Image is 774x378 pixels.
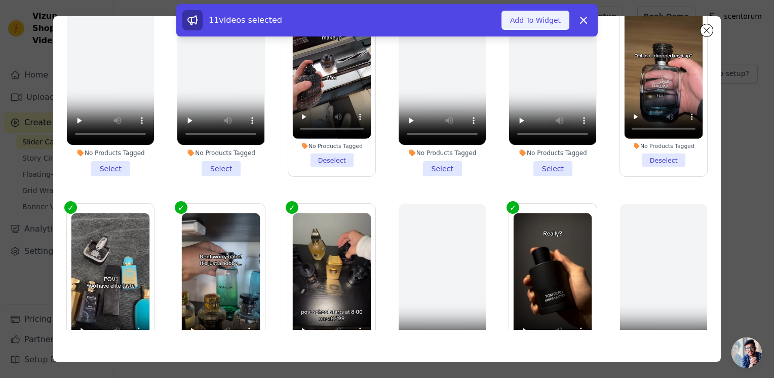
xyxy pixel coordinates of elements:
div: No Products Tagged [624,142,703,149]
div: No Products Tagged [67,149,154,157]
div: No Products Tagged [292,142,371,149]
a: Open chat [731,337,762,368]
button: Add To Widget [501,11,569,30]
div: No Products Tagged [399,149,486,157]
span: 11 videos selected [209,15,282,25]
div: No Products Tagged [509,149,596,157]
div: No Products Tagged [177,149,264,157]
